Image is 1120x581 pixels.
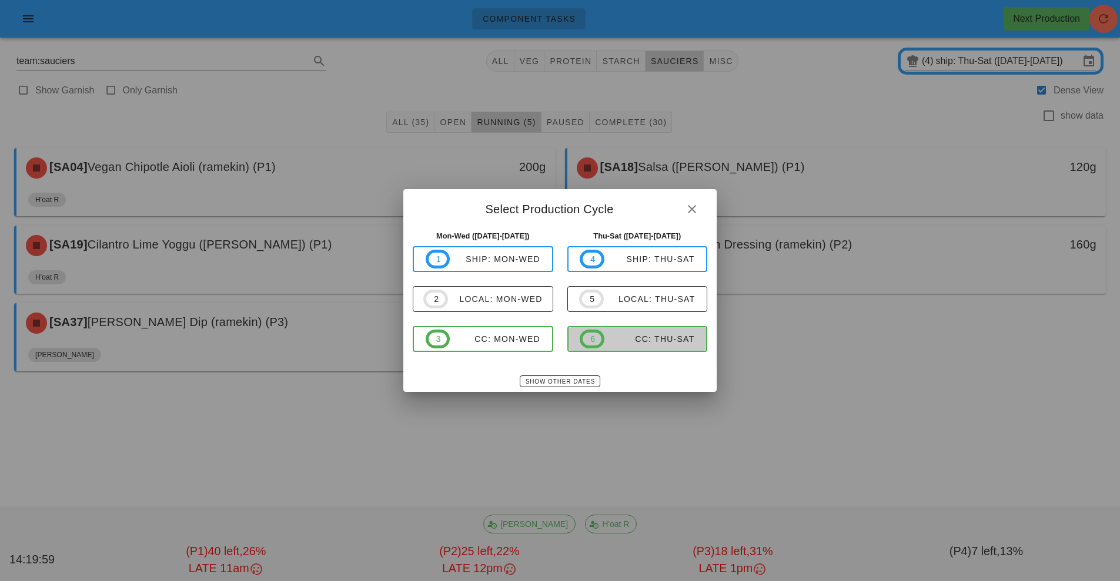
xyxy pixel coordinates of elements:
[604,294,696,304] div: local: Thu-Sat
[450,334,540,344] div: CC: Mon-Wed
[448,294,543,304] div: local: Mon-Wed
[593,231,681,240] strong: Thu-Sat ([DATE]-[DATE])
[604,334,695,344] div: CC: Thu-Sat
[590,333,594,345] span: 6
[433,293,438,305] span: 2
[436,231,530,240] strong: Mon-Wed ([DATE]-[DATE])
[604,254,695,264] div: ship: Thu-Sat
[567,286,708,312] button: 5local: Thu-Sat
[590,253,594,266] span: 4
[413,326,553,352] button: 3CC: Mon-Wed
[520,375,600,387] button: Show Other Dates
[436,253,440,266] span: 1
[403,189,717,226] div: Select Production Cycle
[525,378,595,385] span: Show Other Dates
[450,254,540,264] div: ship: Mon-Wed
[413,286,553,312] button: 2local: Mon-Wed
[436,333,440,345] span: 3
[567,326,708,352] button: 6CC: Thu-Sat
[413,246,553,272] button: 1ship: Mon-Wed
[589,293,594,305] span: 5
[567,246,708,272] button: 4ship: Thu-Sat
